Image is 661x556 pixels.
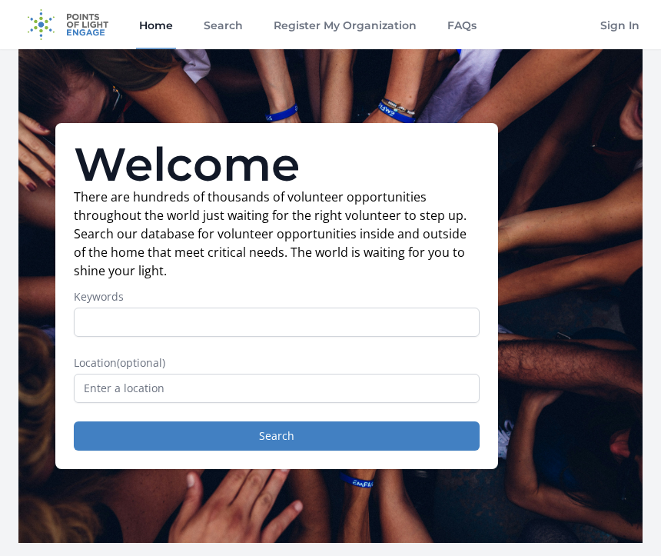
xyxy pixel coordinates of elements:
[74,355,480,371] label: Location
[74,421,480,451] button: Search
[74,374,480,403] input: Enter a location
[74,188,480,280] p: There are hundreds of thousands of volunteer opportunities throughout the world just waiting for ...
[74,141,480,188] h1: Welcome
[74,289,480,305] label: Keywords
[117,355,165,370] span: (optional)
